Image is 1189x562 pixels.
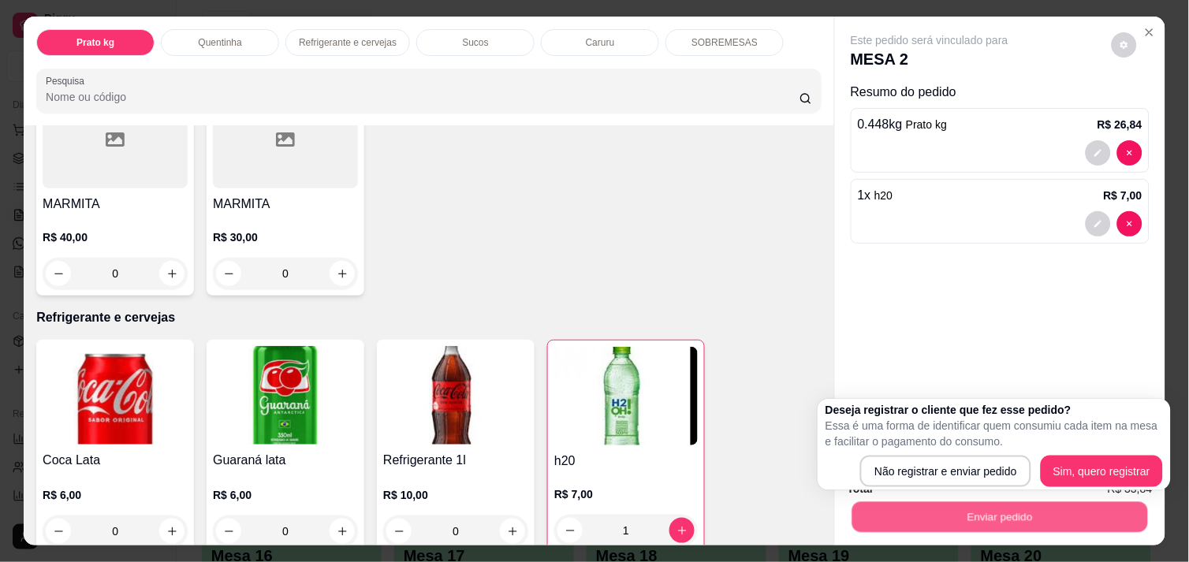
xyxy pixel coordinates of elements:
[383,487,528,503] p: R$ 10,00
[858,115,948,134] p: 0.448 kg
[858,186,893,205] p: 1 x
[463,36,489,49] p: Sucos
[198,36,241,49] p: Quentinha
[330,261,355,286] button: increase-product-quantity
[43,487,188,503] p: R$ 6,00
[851,32,1008,48] p: Este pedido será vinculado para
[586,36,615,49] p: Caruru
[43,451,188,470] h4: Coca Lata
[691,36,758,49] p: SOBREMESAS
[330,519,355,544] button: increase-product-quantity
[43,229,188,245] p: R$ 40,00
[216,261,241,286] button: decrease-product-quantity
[43,346,188,445] img: product-image
[557,518,583,543] button: decrease-product-quantity
[1098,117,1142,132] p: R$ 26,84
[36,308,822,327] p: Refrigerante e cervejas
[299,36,397,49] p: Refrigerante e cervejas
[1086,140,1111,166] button: decrease-product-quantity
[46,89,799,105] input: Pesquisa
[906,118,947,131] span: Prato kg
[46,74,90,87] label: Pesquisa
[43,195,188,214] h4: MARMITA
[874,189,893,202] span: h20
[213,346,358,445] img: product-image
[1041,456,1163,487] button: Sim, quero registrar
[383,451,528,470] h4: Refrigerante 1l
[76,36,114,49] p: Prato kg
[1112,32,1137,58] button: decrease-product-quantity
[1086,211,1111,236] button: decrease-product-quantity
[1104,188,1142,203] p: R$ 7,00
[383,346,528,445] img: product-image
[500,519,525,544] button: increase-product-quantity
[1137,20,1162,45] button: Close
[213,195,358,214] h4: MARMITA
[1117,140,1142,166] button: decrease-product-quantity
[213,451,358,470] h4: Guaraná lata
[554,452,698,471] h4: h20
[669,518,695,543] button: increase-product-quantity
[1117,211,1142,236] button: decrease-product-quantity
[159,519,184,544] button: increase-product-quantity
[386,519,412,544] button: decrease-product-quantity
[213,229,358,245] p: R$ 30,00
[826,418,1163,449] p: Essa é uma forma de identificar quem consumiu cada item na mesa e facilitar o pagamento do consumo.
[851,83,1150,102] p: Resumo do pedido
[826,402,1163,418] h2: Deseja registrar o cliente que fez esse pedido?
[852,501,1148,532] button: Enviar pedido
[848,482,873,495] strong: Total
[216,519,241,544] button: decrease-product-quantity
[860,456,1031,487] button: Não registrar e enviar pedido
[46,261,71,286] button: decrease-product-quantity
[554,486,698,502] p: R$ 7,00
[213,487,358,503] p: R$ 6,00
[46,519,71,544] button: decrease-product-quantity
[851,48,1008,70] p: MESA 2
[554,347,698,445] img: product-image
[159,261,184,286] button: increase-product-quantity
